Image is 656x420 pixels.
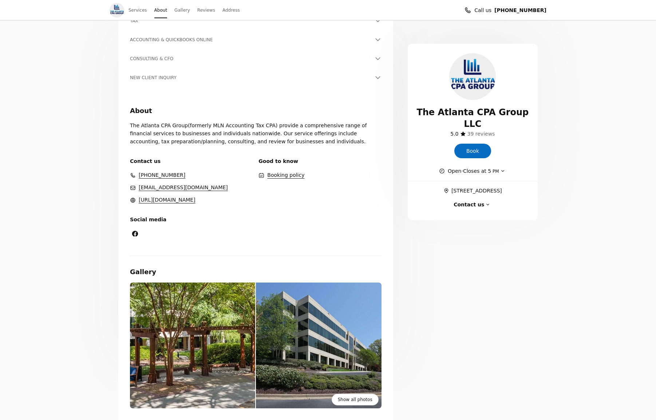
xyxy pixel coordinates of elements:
button: NEW CLIENT INQUIRY [130,74,382,81]
a: Show all photos [130,283,382,408]
img: The Atlanta CPA Group LLC logo [449,53,496,100]
button: ACCOUNTING & QUICKBOOKS ONLINE [130,36,382,43]
span: 5 [488,168,491,174]
span: Social media [130,215,253,223]
a: Show all photos [332,394,379,405]
span: ​ [467,130,495,138]
a: Get directions (Opens in a new window) [443,187,502,195]
a: Reviews [197,5,215,15]
div: View photo [256,283,381,408]
span: Good to know [258,157,381,165]
a: (678) 235-4060 [139,171,185,179]
img: The Atlanta CPA Group LLC logo [110,3,124,17]
div: View photo [130,283,255,408]
h3: TAX [130,17,373,24]
span: 39 reviews [467,131,495,137]
button: Contact us [454,201,491,209]
span: Book [466,147,479,155]
a: Services [129,5,147,15]
a: Gallery [174,5,190,15]
h3: NEW CLIENT INQUIRY [130,74,373,81]
h2: Gallery [130,267,382,277]
p: The Atlanta CPA Group(formerly MLN Accounting Tax CPA) provide a comprehensive range of financial... [130,121,382,145]
a: Address [222,5,240,15]
button: TAX [130,17,382,24]
h3: ACCOUNTING & QUICKBOOKS ONLINE [130,36,373,43]
a: maima@atlcpagroup.com [139,183,228,191]
button: CONSULTING & CFO [130,55,382,62]
span: Open · Closes at [448,167,499,175]
a: Facebook (Opens in a new window) [128,226,142,241]
a: About [154,5,167,15]
h3: CONSULTING & CFO [130,55,373,62]
span: ​ [450,130,458,138]
span: Show all photos [338,396,372,403]
h2: About [130,106,382,116]
span: 5.0 stars out of 5 [450,131,458,137]
a: Book [454,144,491,158]
a: https://www.Atlcpagroup.com (Opens in a new window) [139,196,195,204]
button: Show working hours [439,167,506,175]
span: PM [491,169,499,174]
a: 39 reviews [467,130,495,138]
span: Call us [474,6,491,14]
span: The Atlanta CPA Group LLC [416,106,529,130]
span: Contact us [130,157,253,165]
span: ​ [443,187,451,195]
a: Call us (678) 235-4060 [494,6,546,14]
button: Booking policy [267,171,304,179]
